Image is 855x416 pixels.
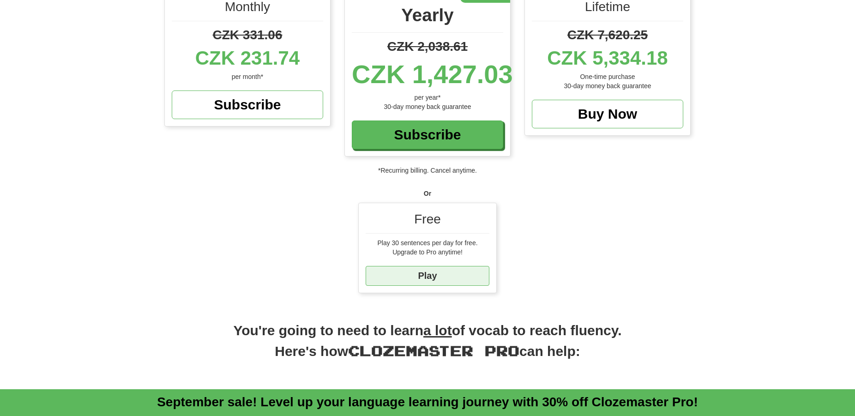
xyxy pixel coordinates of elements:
u: a lot [423,323,452,338]
div: CZK 231.74 [172,44,323,72]
span: Clozemaster Pro [348,342,519,359]
span: CZK 2,038.61 [387,39,468,54]
div: CZK 5,334.18 [532,44,683,72]
div: One-time purchase [532,72,683,81]
span: CZK 7,620.25 [567,28,648,42]
a: September sale! Level up your language learning journey with 30% off Clozemaster Pro! [157,395,698,409]
a: Subscribe [172,90,323,119]
div: per month* [172,72,323,81]
div: 30-day money back guarantee [532,81,683,90]
div: per year* [352,93,503,102]
div: Free [366,210,489,234]
div: Upgrade to Pro anytime! [366,247,489,257]
div: Play 30 sentences per day for free. [366,238,489,247]
div: 30-day money back guarantee [352,102,503,111]
a: Subscribe [352,121,503,149]
div: CZK 1,427.03 [352,56,503,93]
span: CZK 331.06 [213,28,283,42]
a: Play [366,266,489,286]
strong: Or [424,190,431,197]
a: Buy Now [532,100,683,128]
div: Yearly [352,2,503,33]
h2: You're going to need to learn of vocab to reach fluency. Here's how can help: [164,321,691,371]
